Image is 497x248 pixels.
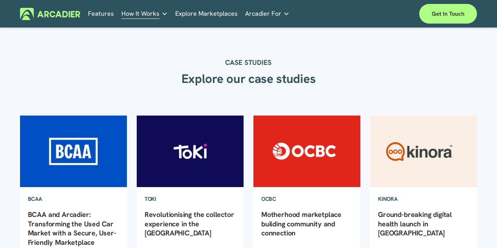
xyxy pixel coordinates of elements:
a: Features [88,8,114,20]
img: Motherhood marketplace building community and connection [253,115,361,187]
a: Kinora [370,187,405,210]
strong: Explore our case studies [182,71,316,86]
a: folder dropdown [245,8,290,20]
a: Ground-breaking digital health launch in [GEOGRAPHIC_DATA] [378,210,452,237]
img: Ground-breaking digital health launch in Australia [370,115,478,187]
img: Revolutionising the collector experience in the Philippines [136,115,244,187]
a: Motherhood marketplace building community and connection [261,210,341,237]
img: Arcadier [20,8,80,20]
a: folder dropdown [121,8,168,20]
a: BCAA [20,187,50,210]
a: TOKI [137,187,164,210]
a: Get in touch [419,4,477,24]
img: BCAA and Arcadier: Transforming the Used Car Market with a Secure, User-Friendly Marketplace [19,115,127,187]
a: Revolutionising the collector experience in the [GEOGRAPHIC_DATA] [145,210,234,237]
a: OCBC [253,187,284,210]
span: How It Works [121,8,160,19]
strong: CASE STUDIES [225,58,271,67]
a: Explore Marketplaces [175,8,238,20]
a: BCAA and Arcadier: Transforming the Used Car Market with a Secure, User-Friendly Marketplace [28,210,116,246]
span: Arcadier For [245,8,281,19]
